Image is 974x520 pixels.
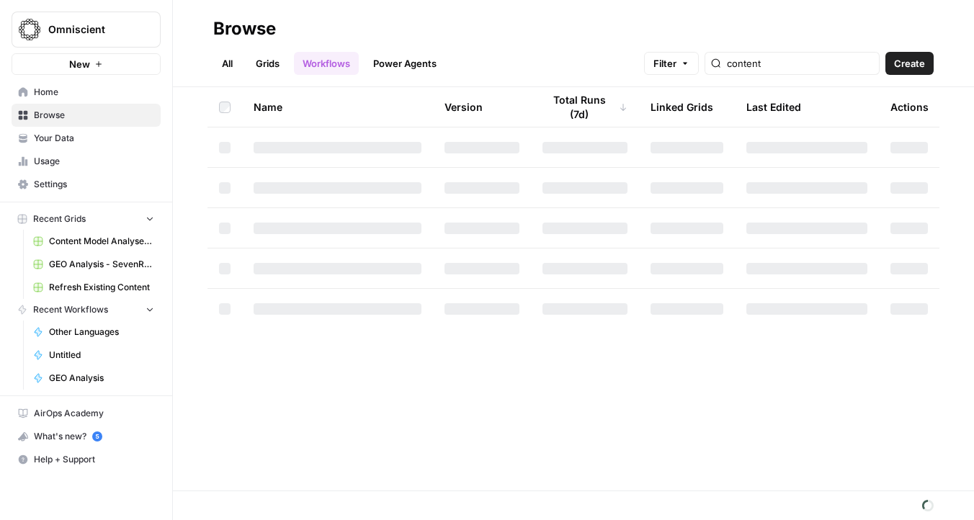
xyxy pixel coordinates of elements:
a: All [213,52,241,75]
span: GEO Analysis - SevenRooms [49,258,154,271]
a: Workflows [294,52,359,75]
a: Settings [12,173,161,196]
div: Name [254,87,421,127]
button: Workspace: Omniscient [12,12,161,48]
span: Create [894,56,925,71]
a: AirOps Academy [12,402,161,425]
span: Recent Workflows [33,303,108,316]
text: 5 [95,433,99,440]
input: Search [727,56,873,71]
span: Untitled [49,349,154,362]
a: Untitled [27,344,161,367]
a: Browse [12,104,161,127]
span: Your Data [34,132,154,145]
button: What's new? 5 [12,425,161,448]
a: GEO Analysis - SevenRooms [27,253,161,276]
span: Browse [34,109,154,122]
button: Recent Workflows [12,299,161,320]
div: Last Edited [746,87,801,127]
span: New [69,57,90,71]
button: Help + Support [12,448,161,471]
a: 5 [92,431,102,441]
button: Create [885,52,934,75]
div: What's new? [12,426,160,447]
div: Version [444,87,483,127]
img: Omniscient Logo [17,17,43,42]
button: New [12,53,161,75]
a: Your Data [12,127,161,150]
a: Refresh Existing Content [27,276,161,299]
span: Home [34,86,154,99]
a: Grids [247,52,288,75]
div: Total Runs (7d) [542,87,627,127]
span: Content Model Analyser + International [49,235,154,248]
span: Help + Support [34,453,154,466]
span: Settings [34,178,154,191]
span: Recent Grids [33,212,86,225]
button: Filter [644,52,699,75]
span: AirOps Academy [34,407,154,420]
button: Recent Grids [12,208,161,230]
a: Usage [12,150,161,173]
span: Other Languages [49,326,154,339]
div: Actions [890,87,929,127]
a: GEO Analysis [27,367,161,390]
span: Filter [653,56,676,71]
a: Other Languages [27,320,161,344]
span: Refresh Existing Content [49,281,154,294]
div: Linked Grids [651,87,713,127]
span: GEO Analysis [49,372,154,385]
span: Usage [34,155,154,168]
a: Content Model Analyser + International [27,230,161,253]
span: Omniscient [48,22,135,37]
div: Browse [213,17,276,40]
a: Power Agents [365,52,445,75]
a: Home [12,81,161,104]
